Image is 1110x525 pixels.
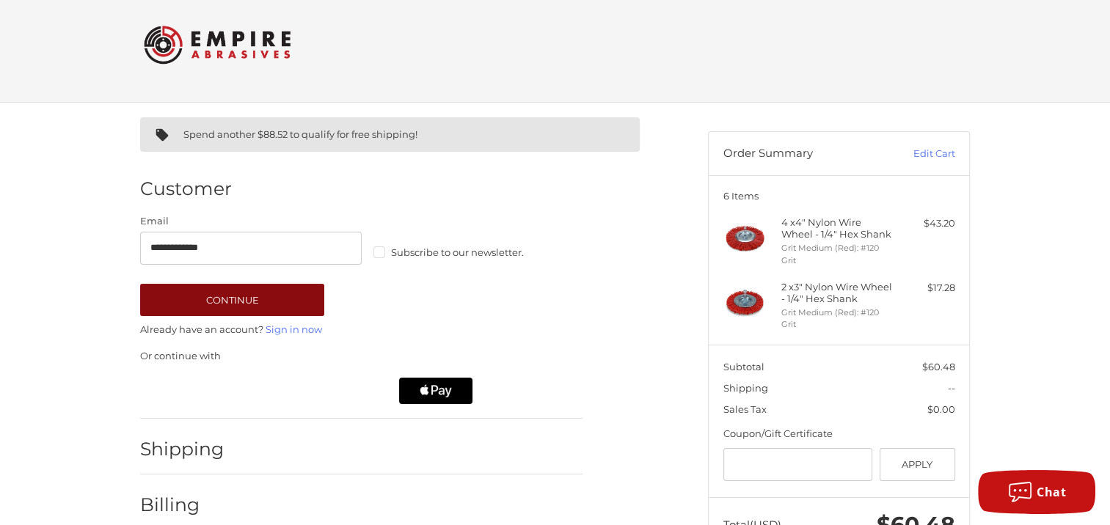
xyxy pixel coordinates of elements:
[881,147,955,161] a: Edit Cart
[140,284,324,316] button: Continue
[140,349,583,364] p: Or continue with
[140,323,583,337] p: Already have an account?
[978,470,1095,514] button: Chat
[1037,484,1066,500] span: Chat
[183,128,417,140] span: Spend another $88.52 to qualify for free shipping!
[922,361,955,372] span: $60.48
[897,281,955,295] div: $17.28
[723,427,955,441] div: Coupon/Gift Certificate
[880,448,955,481] button: Apply
[391,246,524,258] span: Subscribe to our newsletter.
[781,306,894,331] li: Grit Medium (Red): #120 Grit
[267,378,384,404] iframe: PayPal-paylater
[723,382,768,394] span: Shipping
[927,403,955,415] span: $0.00
[140,493,226,516] h2: Billing
[723,361,764,372] span: Subtotal
[140,177,232,200] h2: Customer
[781,216,894,241] h4: 4 x 4" Nylon Wire Wheel - 1/4" Hex Shank
[144,16,291,73] img: Empire Abrasives
[781,242,894,266] li: Grit Medium (Red): #120 Grit
[723,448,873,481] input: Gift Certificate or Coupon Code
[897,216,955,231] div: $43.20
[781,281,894,305] h4: 2 x 3" Nylon Wire Wheel - 1/4" Hex Shank
[266,323,322,335] a: Sign in now
[723,147,881,161] h3: Order Summary
[723,190,955,202] h3: 6 Items
[140,438,226,460] h2: Shipping
[140,214,362,229] label: Email
[723,403,767,415] span: Sales Tax
[948,382,955,394] span: --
